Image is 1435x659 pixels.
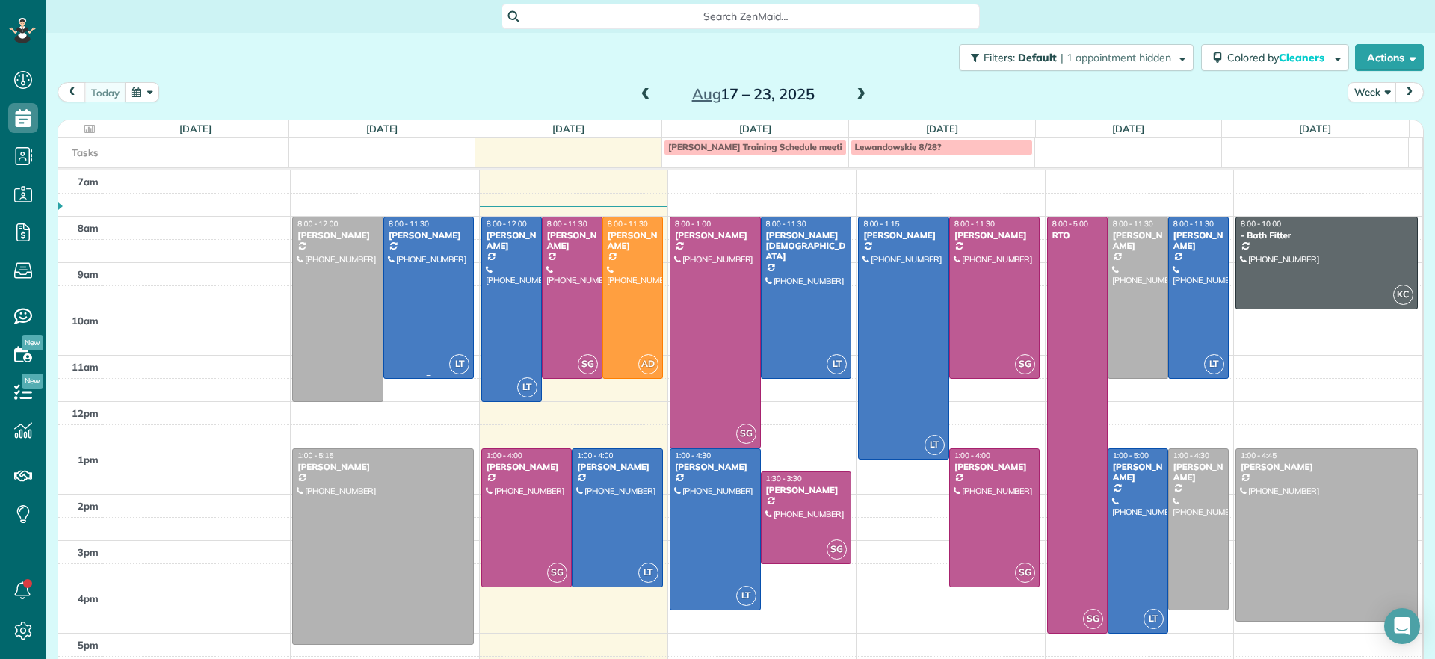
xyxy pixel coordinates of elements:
span: 8:00 - 1:15 [863,219,899,229]
span: LT [736,586,756,606]
span: 8:00 - 11:30 [389,219,429,229]
span: LT [827,354,847,374]
a: [DATE] [552,123,584,134]
div: [PERSON_NAME] [297,462,469,472]
span: 1:00 - 4:45 [1241,451,1277,460]
div: [PERSON_NAME] [576,462,658,472]
span: 11am [72,361,99,373]
span: SG [547,563,567,583]
button: prev [58,82,86,102]
span: Colored by [1227,51,1330,64]
span: 8:00 - 11:30 [547,219,587,229]
div: [PERSON_NAME] [674,462,756,472]
a: [DATE] [1112,123,1144,134]
button: Colored byCleaners [1201,44,1349,71]
span: AD [638,354,658,374]
a: [DATE] [1299,123,1331,134]
div: [PERSON_NAME] [297,230,379,241]
span: LT [638,563,658,583]
span: LT [449,354,469,374]
span: 4pm [78,593,99,604]
span: 1:30 - 3:30 [766,474,802,483]
span: 8:00 - 11:30 [1173,219,1214,229]
a: [DATE] [739,123,771,134]
div: [PERSON_NAME] [546,230,598,252]
span: 8:00 - 10:00 [1241,219,1281,229]
span: 7am [78,176,99,188]
button: Week [1348,82,1397,102]
a: [DATE] [366,123,398,134]
span: 8am [78,222,99,234]
span: | 1 appointment hidden [1061,51,1171,64]
span: 8:00 - 11:30 [608,219,648,229]
span: KC [1393,285,1413,305]
div: [PERSON_NAME] [674,230,756,241]
div: [PERSON_NAME] [1112,462,1164,483]
span: 8:00 - 1:00 [675,219,711,229]
span: LT [517,377,537,397]
span: SG [736,424,756,444]
a: [DATE] [179,123,212,134]
span: 5pm [78,639,99,651]
span: SG [1015,563,1035,583]
button: today [84,82,126,102]
span: 1:00 - 4:00 [954,451,990,460]
span: 10am [72,315,99,327]
div: [PERSON_NAME] [1173,462,1224,483]
span: 8:00 - 11:30 [954,219,995,229]
div: [PERSON_NAME] [486,462,568,472]
div: [PERSON_NAME] [954,230,1036,241]
span: 8:00 - 11:30 [1113,219,1153,229]
span: 1:00 - 4:30 [675,451,711,460]
div: [PERSON_NAME] [1240,462,1413,472]
span: Lewandowskie 8/28? [855,141,942,152]
div: [PERSON_NAME] [954,462,1036,472]
a: [DATE] [926,123,958,134]
span: 12pm [72,407,99,419]
span: 3pm [78,546,99,558]
span: LT [925,435,945,455]
span: 8:00 - 11:30 [766,219,806,229]
div: [PERSON_NAME] [486,230,537,252]
span: SG [578,354,598,374]
div: Open Intercom Messenger [1384,608,1420,644]
span: LT [1204,354,1224,374]
div: [PERSON_NAME] [765,485,848,495]
div: [PERSON_NAME] [607,230,658,252]
div: RTO [1052,230,1103,241]
div: [PERSON_NAME] [1112,230,1164,252]
span: 1:00 - 4:30 [1173,451,1209,460]
span: 8:00 - 12:00 [297,219,338,229]
span: 2pm [78,500,99,512]
span: New [22,335,43,350]
span: 8:00 - 12:00 [487,219,527,229]
span: SG [1015,354,1035,374]
span: 1:00 - 5:15 [297,451,333,460]
button: next [1395,82,1424,102]
span: SG [1083,609,1103,629]
span: Default [1018,51,1058,64]
span: 1:00 - 4:00 [577,451,613,460]
span: Filters: [984,51,1015,64]
span: Cleaners [1279,51,1327,64]
a: Filters: Default | 1 appointment hidden [951,44,1194,71]
span: 1:00 - 5:00 [1113,451,1149,460]
span: 8:00 - 5:00 [1052,219,1088,229]
h2: 17 – 23, 2025 [660,86,847,102]
div: [PERSON_NAME] [1173,230,1224,252]
div: - Bath Fitter [1240,230,1413,241]
span: 1pm [78,454,99,465]
span: SG [827,539,847,560]
span: New [22,374,43,389]
span: Aug [692,84,721,103]
span: LT [1144,609,1164,629]
span: 1:00 - 4:00 [487,451,522,460]
div: [PERSON_NAME][DEMOGRAPHIC_DATA] [765,230,848,262]
button: Actions [1355,44,1424,71]
div: [PERSON_NAME] [862,230,945,241]
button: Filters: Default | 1 appointment hidden [959,44,1194,71]
span: 9am [78,268,99,280]
div: [PERSON_NAME] [388,230,470,241]
span: [PERSON_NAME] Training Schedule meeting? [668,141,857,152]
